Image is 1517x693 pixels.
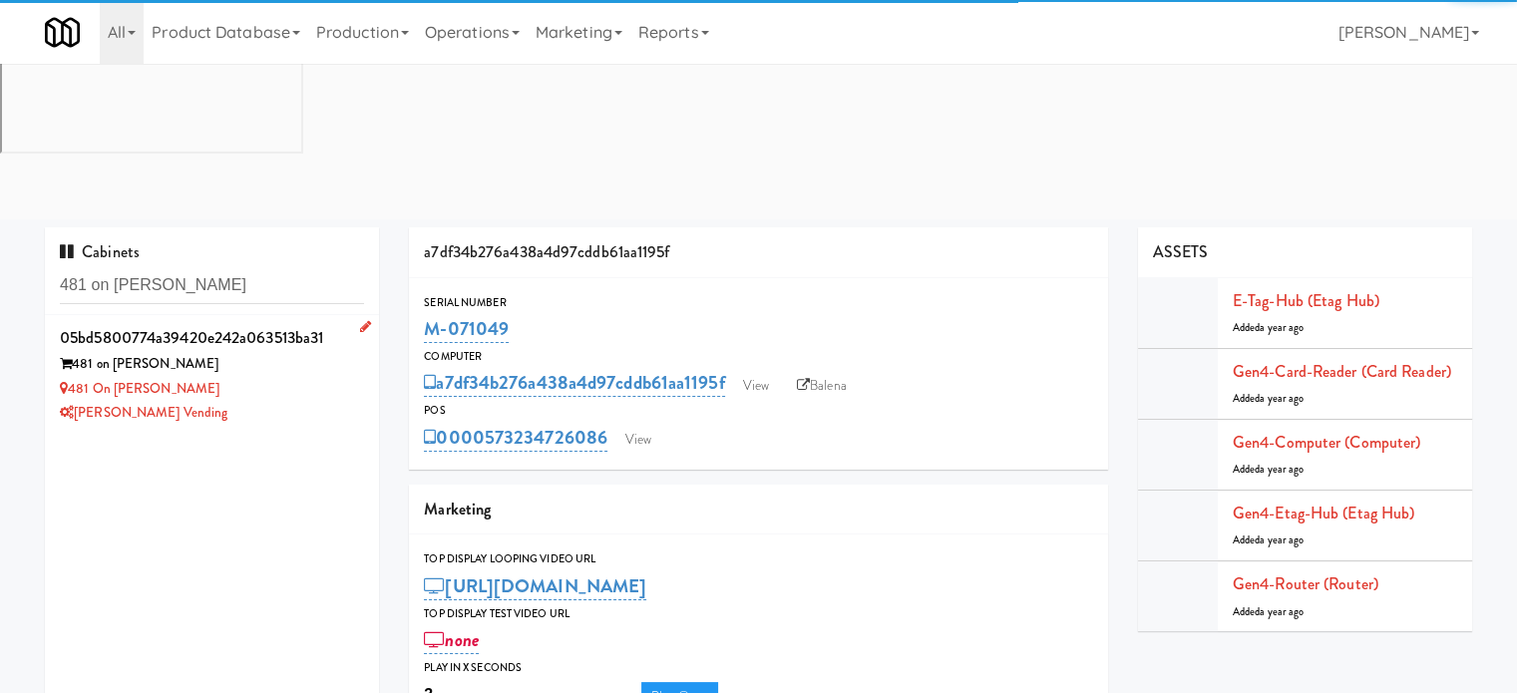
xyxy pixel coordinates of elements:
[1260,462,1304,477] span: a year ago
[1233,360,1451,383] a: Gen4-card-reader (Card Reader)
[424,549,1093,569] div: Top Display Looping Video Url
[787,371,857,401] a: Balena
[1260,320,1304,335] span: a year ago
[60,240,140,263] span: Cabinets
[60,379,219,398] a: 481 on [PERSON_NAME]
[1233,462,1305,477] span: Added
[1233,320,1305,335] span: Added
[424,369,724,397] a: a7df34b276a438a4d97cddb61aa1195f
[1260,532,1304,547] span: a year ago
[409,227,1108,278] div: a7df34b276a438a4d97cddb61aa1195f
[424,498,491,520] span: Marketing
[1153,240,1209,263] span: ASSETS
[1260,391,1304,406] span: a year ago
[424,424,607,452] a: 0000573234726086
[424,315,509,343] a: M-071049
[424,604,1093,624] div: Top Display Test Video Url
[60,352,364,377] div: 481 on [PERSON_NAME]
[424,401,1093,421] div: POS
[45,315,379,434] li: 05bd5800774a39420e242a063513ba31481 on [PERSON_NAME] 481 on [PERSON_NAME][PERSON_NAME] Vending
[1233,391,1305,406] span: Added
[1233,532,1305,547] span: Added
[1233,431,1420,454] a: Gen4-computer (Computer)
[424,572,646,600] a: [URL][DOMAIN_NAME]
[424,347,1093,367] div: Computer
[1260,604,1304,619] span: a year ago
[60,403,227,422] a: [PERSON_NAME] Vending
[1233,572,1378,595] a: Gen4-router (Router)
[60,267,364,304] input: Search cabinets
[60,323,364,353] div: 05bd5800774a39420e242a063513ba31
[1233,604,1305,619] span: Added
[733,371,779,401] a: View
[424,658,1093,678] div: Play in X seconds
[1233,502,1414,524] a: Gen4-etag-hub (Etag Hub)
[615,425,661,455] a: View
[424,293,1093,313] div: Serial Number
[424,626,479,654] a: none
[45,15,80,50] img: Micromart
[1233,289,1379,312] a: E-tag-hub (Etag Hub)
